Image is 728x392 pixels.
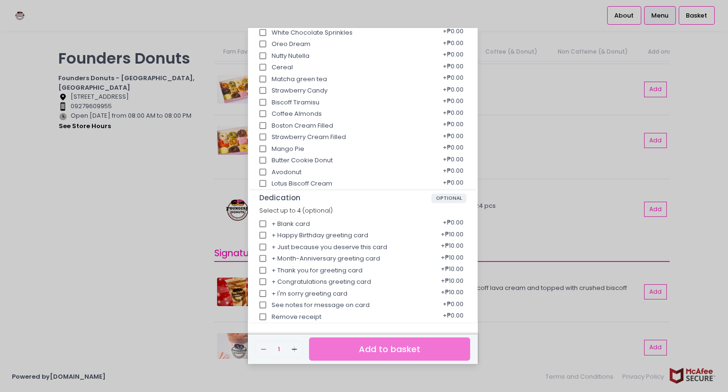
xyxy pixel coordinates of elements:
[259,194,431,202] span: Dedication
[439,82,466,100] div: + ₱0.00
[439,151,466,169] div: + ₱0.00
[437,238,466,256] div: + ₱10.00
[439,140,466,158] div: + ₱0.00
[439,47,466,65] div: + ₱0.00
[439,105,466,123] div: + ₱0.00
[437,226,466,244] div: + ₱10.00
[439,308,466,326] div: + ₱0.00
[437,261,466,280] div: + ₱10.00
[437,285,466,303] div: + ₱10.00
[439,128,466,146] div: + ₱0.00
[437,250,466,268] div: + ₱10.00
[439,175,466,193] div: + ₱0.00
[439,93,466,112] div: + ₱0.00
[437,273,466,291] div: + ₱10.00
[439,117,466,135] div: + ₱0.00
[439,163,466,181] div: + ₱0.00
[439,296,466,314] div: + ₱0.00
[431,194,467,203] span: OPTIONAL
[439,215,466,233] div: + ₱0.00
[439,58,466,76] div: + ₱0.00
[309,337,470,361] button: Add to basket
[259,206,333,215] span: Select up to 4 (optional)
[439,70,466,88] div: + ₱0.00
[439,24,466,42] div: + ₱0.00
[439,35,466,53] div: + ₱0.00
